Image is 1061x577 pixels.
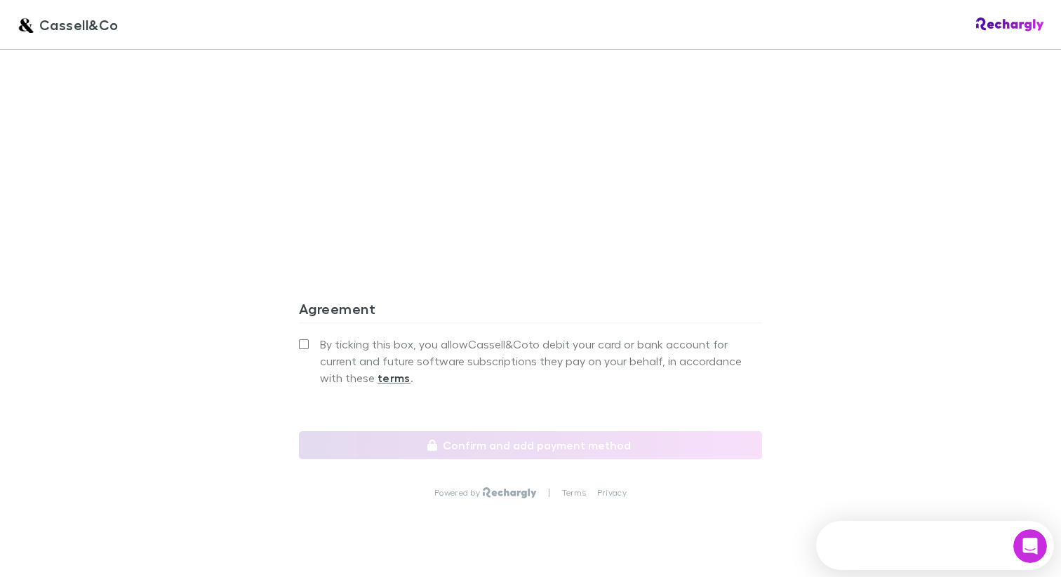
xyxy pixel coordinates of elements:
[597,487,627,498] a: Privacy
[562,487,586,498] a: Terms
[483,487,537,498] img: Rechargly Logo
[378,371,411,385] strong: terms
[976,18,1044,32] img: Rechargly Logo
[299,431,762,459] button: Confirm and add payment method
[39,14,119,35] span: Cassell&Co
[320,336,762,386] span: By ticking this box, you allow Cassell&Co to debit your card or bank account for current and futu...
[17,16,34,33] img: Cassell&Co's Logo
[548,487,550,498] p: |
[299,300,762,323] h3: Agreement
[816,521,1054,570] iframe: Intercom live chat discovery launcher
[1013,529,1047,563] iframe: Intercom live chat
[434,487,483,498] p: Powered by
